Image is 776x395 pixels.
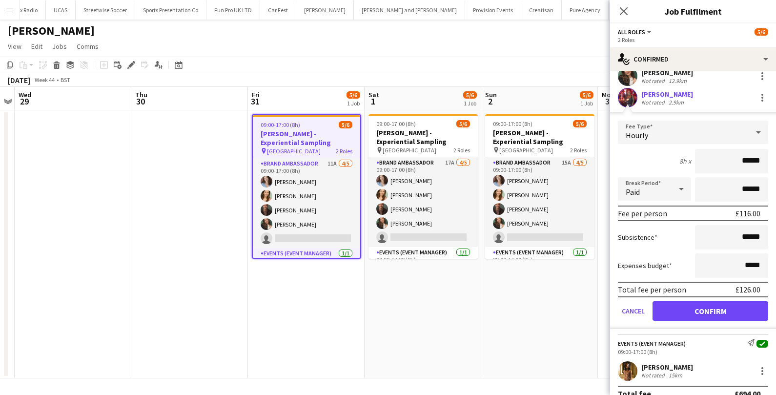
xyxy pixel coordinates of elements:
[61,76,70,83] div: BST
[641,68,693,77] div: [PERSON_NAME]
[267,147,321,155] span: [GEOGRAPHIC_DATA]
[368,90,379,99] span: Sat
[46,0,76,20] button: UCAS
[618,340,686,347] div: Events (Event Manager)
[456,120,470,127] span: 5/6
[376,120,416,127] span: 09:00-17:00 (8h)
[735,285,760,294] div: £126.00
[618,261,672,270] label: Expenses budget
[261,121,300,128] span: 09:00-17:00 (8h)
[336,147,352,155] span: 2 Roles
[610,5,776,18] h3: Job Fulfilment
[135,0,206,20] button: Sports Presentation Co
[562,0,609,20] button: Pure Agency
[368,114,478,259] app-job-card: 09:00-17:00 (8h)5/6[PERSON_NAME] - Experiential Sampling [GEOGRAPHIC_DATA]2 RolesBrand Ambassador...
[19,90,31,99] span: Wed
[8,42,21,51] span: View
[626,187,640,197] span: Paid
[580,91,593,99] span: 5/6
[618,348,768,355] div: 09:00-17:00 (8h)
[641,363,693,372] div: [PERSON_NAME]
[453,146,470,154] span: 2 Roles
[4,40,25,53] a: View
[618,301,649,321] button: Cancel
[77,42,99,51] span: Comms
[641,90,693,99] div: [PERSON_NAME]
[465,0,521,20] button: Provision Events
[667,372,684,379] div: 15km
[570,146,587,154] span: 2 Roles
[8,0,46,20] button: Fix Radio
[8,23,95,38] h1: [PERSON_NAME]
[755,28,768,36] span: 5/6
[618,28,653,36] button: All roles
[618,28,645,36] span: All roles
[252,114,361,259] app-job-card: 09:00-17:00 (8h)5/6[PERSON_NAME] - Experiential Sampling [GEOGRAPHIC_DATA]2 RolesBrand Ambassador...
[485,247,594,280] app-card-role: Events (Event Manager)1/109:00-17:00 (8h)
[485,90,497,99] span: Sun
[600,96,614,107] span: 3
[641,99,667,106] div: Not rated
[27,40,46,53] a: Edit
[484,96,497,107] span: 2
[735,208,760,218] div: £116.00
[339,121,352,128] span: 5/6
[31,42,42,51] span: Edit
[485,128,594,146] h3: [PERSON_NAME] - Experiential Sampling
[368,128,478,146] h3: [PERSON_NAME] - Experiential Sampling
[76,0,135,20] button: Streetwise Soccer
[626,130,648,140] span: Hourly
[32,76,57,83] span: Week 44
[521,0,562,20] button: Creatisan
[73,40,102,53] a: Comms
[641,77,667,84] div: Not rated
[296,0,354,20] button: [PERSON_NAME]
[135,90,147,99] span: Thu
[679,157,691,166] div: 8h x
[499,146,553,154] span: [GEOGRAPHIC_DATA]
[485,114,594,259] app-job-card: 09:00-17:00 (8h)5/6[PERSON_NAME] - Experiential Sampling [GEOGRAPHIC_DATA]2 RolesBrand Ambassador...
[493,120,532,127] span: 09:00-17:00 (8h)
[252,90,260,99] span: Fri
[464,100,476,107] div: 1 Job
[368,247,478,280] app-card-role: Events (Event Manager)1/109:00-17:00 (8h)
[485,157,594,247] app-card-role: Brand Ambassador15A4/509:00-17:00 (8h)[PERSON_NAME][PERSON_NAME][PERSON_NAME][PERSON_NAME]
[8,75,30,85] div: [DATE]
[602,90,614,99] span: Mon
[260,0,296,20] button: Car Fest
[667,99,686,106] div: 2.9km
[354,0,465,20] button: [PERSON_NAME] and [PERSON_NAME]
[618,208,667,218] div: Fee per person
[610,47,776,71] div: Confirmed
[618,285,686,294] div: Total fee per person
[48,40,71,53] a: Jobs
[618,233,657,242] label: Subsistence
[134,96,147,107] span: 30
[52,42,67,51] span: Jobs
[250,96,260,107] span: 31
[580,100,593,107] div: 1 Job
[609,0,671,20] button: London Cable Cars
[206,0,260,20] button: Fun Pro UK LTD
[367,96,379,107] span: 1
[653,301,768,321] button: Confirm
[253,158,360,248] app-card-role: Brand Ambassador11A4/509:00-17:00 (8h)[PERSON_NAME][PERSON_NAME][PERSON_NAME][PERSON_NAME]
[618,36,768,43] div: 2 Roles
[253,129,360,147] h3: [PERSON_NAME] - Experiential Sampling
[17,96,31,107] span: 29
[253,248,360,281] app-card-role: Events (Event Manager)1/109:00-17:00 (8h)
[463,91,477,99] span: 5/6
[383,146,436,154] span: [GEOGRAPHIC_DATA]
[368,157,478,247] app-card-role: Brand Ambassador17A4/509:00-17:00 (8h)[PERSON_NAME][PERSON_NAME][PERSON_NAME][PERSON_NAME]
[667,77,689,84] div: 12.9km
[347,100,360,107] div: 1 Job
[347,91,360,99] span: 5/6
[573,120,587,127] span: 5/6
[641,372,667,379] div: Not rated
